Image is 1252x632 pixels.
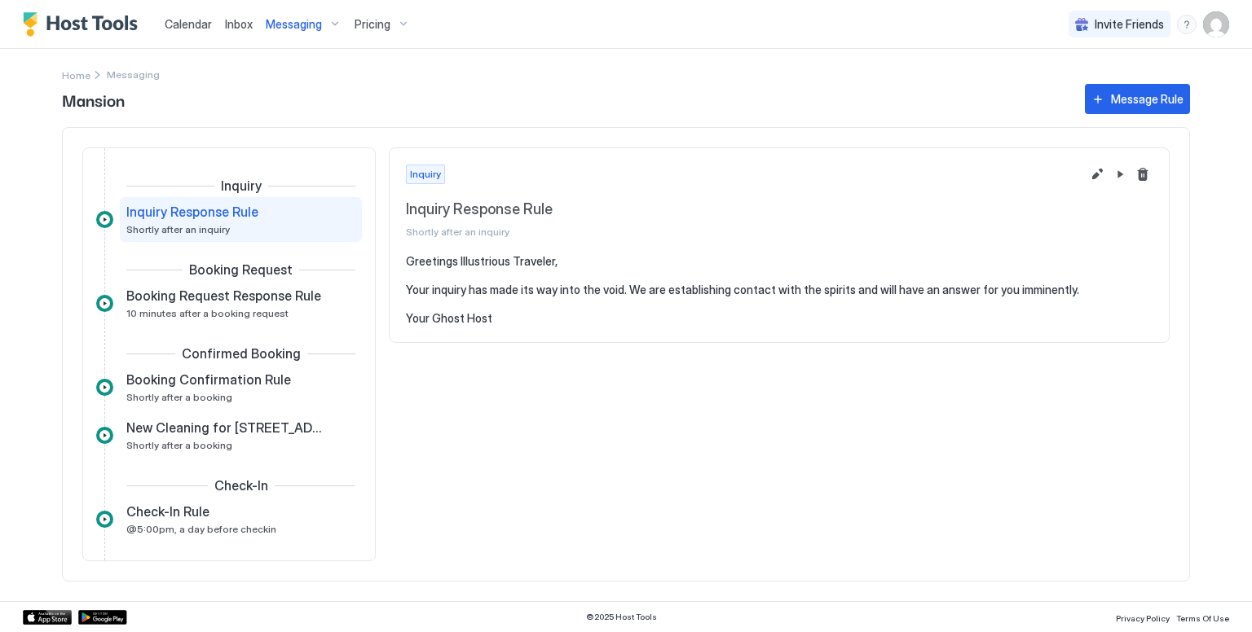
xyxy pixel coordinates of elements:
span: Shortly after an inquiry [126,223,230,235]
div: Breadcrumb [62,66,90,83]
span: © 2025 Host Tools [586,612,657,622]
span: Invite Friends [1095,17,1164,32]
span: Inquiry Response Rule [126,204,258,220]
span: Privacy Policy [1116,613,1170,623]
span: Mansion [62,87,1069,112]
span: Home [62,69,90,81]
span: Booking Request [189,261,293,278]
span: Check-In [214,477,268,494]
span: Pricing [355,17,390,32]
a: App Store [23,610,72,625]
span: Shortly after an inquiry [406,226,1081,238]
button: Message Rule [1085,84,1190,114]
a: Host Tools Logo [23,12,145,37]
a: Google Play Store [78,610,127,625]
button: Delete message rule [1133,165,1153,184]
span: Inquiry Response Rule [406,200,1081,219]
pre: Greetings Illustrious Traveler, Your inquiry has made its way into the void. We are establishing ... [406,254,1153,326]
button: Edit message rule [1087,165,1107,184]
span: Calendar [165,17,212,31]
span: Inbox [225,17,253,31]
a: Inbox [225,15,253,33]
span: Inquiry [221,178,262,194]
span: @5:00pm, a day before checkin [126,523,276,535]
button: Pause Message Rule [1110,165,1130,184]
span: Booking Request Response Rule [126,287,321,304]
span: Terms Of Use [1176,613,1229,623]
span: Confirmed Booking [182,345,301,362]
span: 10 minutes after a booking request [126,307,289,319]
a: Terms Of Use [1176,608,1229,625]
div: menu [1177,15,1197,34]
span: Shortly after a booking [126,439,232,451]
div: User profile [1203,11,1229,37]
span: Check-In Rule [126,503,209,520]
div: Message Rule [1111,90,1184,108]
a: Home [62,66,90,83]
span: Booking Confirmation Rule [126,371,291,388]
iframe: Intercom live chat [16,577,55,616]
a: Calendar [165,15,212,33]
span: Inquiry [410,167,441,182]
span: New Cleaning for [STREET_ADDRESS] [126,419,329,436]
span: Shortly after a booking [126,391,232,403]
a: Privacy Policy [1116,608,1170,625]
span: Breadcrumb [107,68,160,81]
span: Messaging [266,17,322,32]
